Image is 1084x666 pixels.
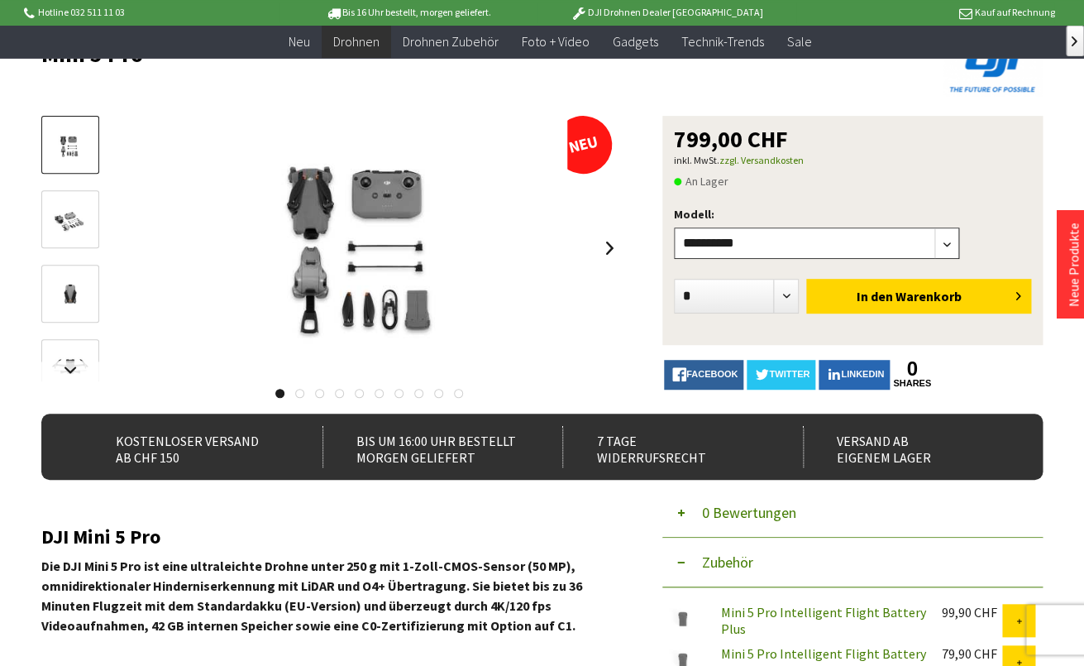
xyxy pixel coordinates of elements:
div: 7 Tage Widerrufsrecht [562,426,773,467]
img: DJI [943,41,1043,96]
a: Foto + Video [510,25,600,59]
span: facebook [686,369,738,379]
div: 79,90 CHF [942,645,1002,662]
a: Sale [775,25,823,59]
div: Versand ab eigenem Lager [803,426,1014,467]
p: inkl. MwSt. [674,151,1031,170]
span: twitter [769,369,809,379]
span: Drohnen [333,33,380,50]
div: Bis um 16:00 Uhr bestellt Morgen geliefert [322,426,533,467]
span: Gadgets [612,33,657,50]
a: LinkedIn [819,360,890,390]
h2: DJI Mini 5 Pro [41,526,622,548]
span: Neu [289,33,310,50]
div: Kostenloser Versand ab CHF 150 [83,426,294,467]
h1: Mini 5 Pro [41,41,843,66]
strong: Die DJI Mini 5 Pro ist eine ultraleichte Drohne unter 250 g mit 1-Zoll-CMOS-Sensor (50 MP), omnid... [41,558,582,634]
span: Technik-Trends [680,33,763,50]
p: Modell: [674,204,1031,224]
p: DJI Drohnen Dealer [GEOGRAPHIC_DATA] [537,2,795,22]
button: 0 Bewertungen [662,488,1043,538]
a: facebook [664,360,743,390]
a: Mini 5 Pro Intelligent Flight Battery [721,645,926,662]
span: In den [856,288,892,304]
div: 99,90 CHF [942,604,1002,620]
span: Foto + Video [522,33,589,50]
button: In den Warenkorb [806,279,1031,314]
a: Drohnen [322,25,391,59]
a: Mini 5 Pro Intelligent Flight Battery Plus [721,604,926,637]
button: Zubehör [662,538,1043,587]
a: Neue Produkte [1065,223,1082,307]
a: Gadgets [600,25,669,59]
a: Technik-Trends [669,25,775,59]
img: Mini 5 Pro [170,116,567,381]
a: Neu [277,25,322,59]
p: Bis 16 Uhr bestellt, morgen geliefert. [279,2,537,22]
a: zzgl. Versandkosten [719,154,804,166]
span: Drohnen Zubehör [403,33,499,50]
span: 799,00 CHF [674,127,788,151]
span:  [1072,36,1077,46]
p: Hotline 032 511 11 03 [21,2,279,22]
a: twitter [747,360,815,390]
span: LinkedIn [841,369,884,379]
a: shares [893,378,931,389]
a: 0 [893,360,931,378]
p: Kauf auf Rechnung [796,2,1054,22]
span: Sale [786,33,811,50]
img: Vorschau: Mini 5 Pro [46,130,94,162]
span: An Lager [674,171,728,191]
a: Drohnen Zubehör [391,25,510,59]
span: Warenkorb [895,288,961,304]
img: Mini 5 Pro Intelligent Flight Battery Plus [662,604,704,631]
